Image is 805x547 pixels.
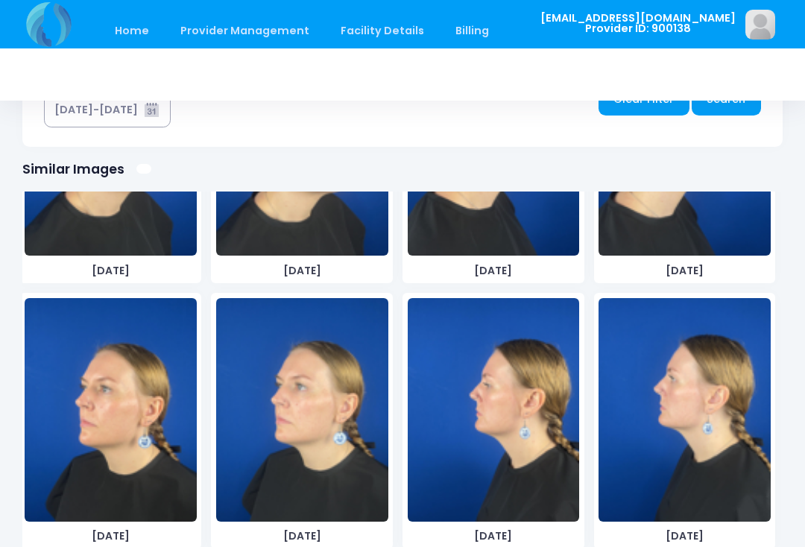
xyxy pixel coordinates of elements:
[216,528,388,544] span: [DATE]
[745,10,775,39] img: image
[408,298,580,522] img: image
[54,102,138,118] div: [DATE]-[DATE]
[599,263,771,279] span: [DATE]
[599,298,771,522] img: image
[408,528,580,544] span: [DATE]
[22,161,124,177] h1: Similar Images
[100,13,163,48] a: Home
[25,263,197,279] span: [DATE]
[25,528,197,544] span: [DATE]
[216,298,388,522] img: image
[25,298,197,522] img: image
[540,13,736,34] span: [EMAIL_ADDRESS][DOMAIN_NAME] Provider ID: 900138
[599,528,771,544] span: [DATE]
[165,13,323,48] a: Provider Management
[441,13,504,48] a: Billing
[326,13,439,48] a: Facility Details
[216,263,388,279] span: [DATE]
[408,263,580,279] span: [DATE]
[506,13,563,48] a: Staff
